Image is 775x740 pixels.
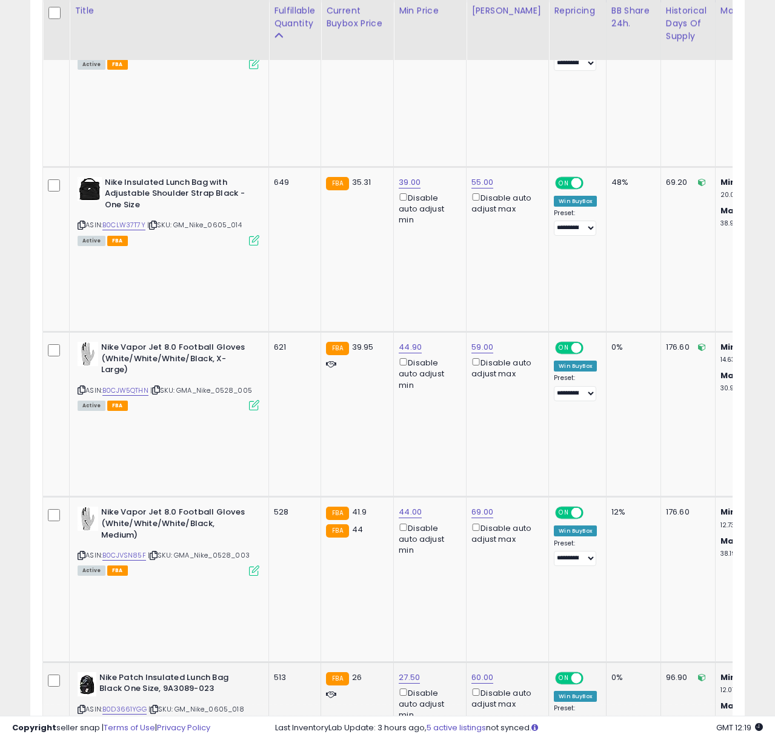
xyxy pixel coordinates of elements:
[78,12,259,68] div: ASIN:
[471,191,539,215] div: Disable auto adjust max
[352,176,371,188] span: 35.31
[274,4,316,30] div: Fulfillable Quantity
[78,507,98,531] img: 31lvMp9CVIL._SL40_.jpg
[399,686,457,721] div: Disable auto adjust min
[720,205,742,216] b: Max:
[720,341,739,353] b: Min:
[554,374,597,401] div: Preset:
[99,672,247,698] b: Nike Patch Insulated Lunch Bag Black One Size, 9A3089-023
[101,342,248,379] b: Nike Vapor Jet 8.0 Football Gloves (White/White/White/Black, X-Large)
[399,356,457,391] div: Disable auto adjust min
[427,722,486,733] a: 5 active listings
[471,341,493,353] a: 59.00
[274,672,311,683] div: 513
[326,507,348,520] small: FBA
[556,673,571,683] span: ON
[104,722,155,733] a: Terms of Use
[78,672,96,696] img: 31KOA3sOSzL._SL40_.jpg
[78,342,98,366] img: 31lvMp9CVIL._SL40_.jpg
[326,672,348,685] small: FBA
[78,59,105,70] span: All listings currently available for purchase on Amazon
[102,550,146,561] a: B0CJVSN85F
[148,550,250,560] span: | SKU: GMA_Nike_0528_003
[78,236,105,246] span: All listings currently available for purchase on Amazon
[157,722,210,733] a: Privacy Policy
[720,672,739,683] b: Min:
[78,507,259,574] div: ASIN:
[399,4,461,17] div: Min Price
[147,220,242,230] span: | SKU: GM_Nike_0605_014
[352,672,362,683] span: 26
[399,521,457,556] div: Disable auto adjust min
[352,341,374,353] span: 39.95
[666,342,706,353] div: 176.60
[554,539,597,567] div: Preset:
[326,4,388,30] div: Current Buybox Price
[150,385,252,395] span: | SKU: GMA_Nike_0528_005
[611,672,651,683] div: 0%
[471,356,539,379] div: Disable auto adjust max
[326,524,348,538] small: FBA
[554,4,601,17] div: Repricing
[666,672,706,683] div: 96.90
[720,700,742,712] b: Max:
[556,508,571,518] span: ON
[611,342,651,353] div: 0%
[78,672,259,728] div: ASIN:
[582,673,601,683] span: OFF
[471,176,493,188] a: 55.00
[399,341,422,353] a: 44.90
[720,370,742,381] b: Max:
[554,196,597,207] div: Win BuyBox
[720,176,739,188] b: Min:
[399,191,457,226] div: Disable auto adjust min
[716,722,763,733] span: 2025-08-12 12:19 GMT
[611,177,651,188] div: 48%
[471,521,539,545] div: Disable auto adjust max
[611,507,651,518] div: 12%
[274,342,311,353] div: 621
[471,672,493,684] a: 60.00
[399,506,422,518] a: 44.00
[554,209,597,236] div: Preset:
[556,343,571,353] span: ON
[471,686,539,710] div: Disable auto adjust max
[666,507,706,518] div: 176.60
[352,506,367,518] span: 41.9
[666,4,710,42] div: Historical Days Of Supply
[720,535,742,547] b: Max:
[554,691,597,702] div: Win BuyBox
[274,177,311,188] div: 649
[107,236,128,246] span: FBA
[582,343,601,353] span: OFF
[78,177,102,201] img: 41bUFP-DeaL._SL40_.jpg
[107,565,128,576] span: FBA
[78,565,105,576] span: All listings currently available for purchase on Amazon
[582,178,601,188] span: OFF
[326,177,348,190] small: FBA
[78,342,259,409] div: ASIN:
[352,524,363,535] span: 44
[554,361,597,372] div: Win BuyBox
[75,4,264,17] div: Title
[12,722,210,734] div: seller snap | |
[720,506,739,518] b: Min:
[554,525,597,536] div: Win BuyBox
[78,177,259,244] div: ASIN:
[471,506,493,518] a: 69.00
[582,508,601,518] span: OFF
[326,342,348,355] small: FBA
[666,177,706,188] div: 69.20
[105,177,252,214] b: Nike Insulated Lunch Bag with Adjustable Shoulder Strap Black - One Size
[101,507,248,544] b: Nike Vapor Jet 8.0 Football Gloves (White/White/White/Black, Medium)
[102,220,145,230] a: B0CLW37T7Y
[399,672,420,684] a: 27.50
[78,401,105,411] span: All listings currently available for purchase on Amazon
[107,401,128,411] span: FBA
[12,722,56,733] strong: Copyright
[611,4,656,30] div: BB Share 24h.
[107,59,128,70] span: FBA
[471,4,544,17] div: [PERSON_NAME]
[274,507,311,518] div: 528
[556,178,571,188] span: ON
